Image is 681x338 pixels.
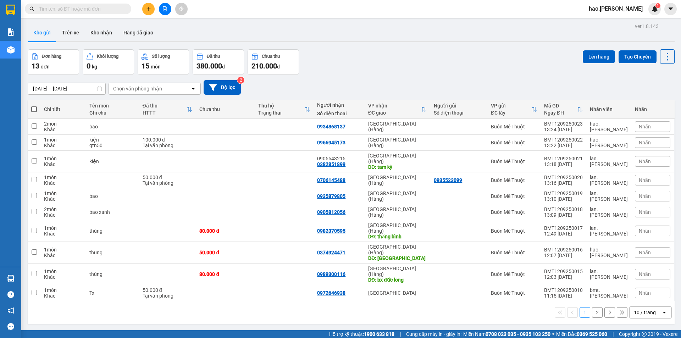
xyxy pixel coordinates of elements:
div: hao.thaison [590,137,628,148]
span: aim [179,6,184,11]
sup: 1 [655,3,660,8]
span: đơn [41,64,50,70]
span: 15 [142,62,149,70]
div: 12:07 [DATE] [544,253,583,258]
div: lan.thaison [590,156,628,167]
sup: 2 [237,77,244,84]
img: warehouse-icon [7,275,15,282]
div: 13:09 [DATE] [544,212,583,218]
div: lan.thaison [590,174,628,186]
button: 2 [592,307,603,318]
span: Nhãn [639,290,651,296]
div: Buôn Mê Thuột [491,193,537,199]
div: BMT1209250010 [544,287,583,293]
div: [GEOGRAPHIC_DATA] (Hàng) [368,174,427,186]
div: 0966945173 [317,140,345,145]
li: VP [GEOGRAPHIC_DATA] (Hàng) [49,50,94,73]
span: món [151,64,161,70]
div: Ngày ĐH [544,110,577,116]
div: thung [89,250,135,255]
div: Đơn hàng [42,54,61,59]
div: [GEOGRAPHIC_DATA] (Hàng) [368,153,427,164]
div: hao.thaison [590,247,628,258]
div: kiện [89,159,135,164]
button: Đã thu380.000đ [193,49,244,75]
div: Ghi chú [89,110,135,116]
button: Hàng đã giao [118,24,159,41]
span: file-add [162,6,167,11]
button: caret-down [664,3,677,15]
div: Buôn Mê Thuột [491,159,537,164]
button: Chưa thu210.000đ [248,49,299,75]
div: Khác [44,212,82,218]
div: Tại văn phòng [143,293,193,299]
strong: 0708 023 035 - 0935 103 250 [486,331,550,337]
div: lan.thaison [590,225,628,237]
div: bmt.thaison [590,287,628,299]
img: solution-icon [7,28,15,36]
span: kg [92,64,97,70]
button: file-add [159,3,171,15]
button: Số lượng15món [138,49,189,75]
span: Hỗ trợ kỹ thuật: [329,330,394,338]
div: BMT1209250015 [544,268,583,274]
div: Khối lượng [97,54,118,59]
div: BMT1209250019 [544,190,583,196]
div: 13:16 [DATE] [544,180,583,186]
button: Kho nhận [85,24,118,41]
svg: open [661,310,667,315]
div: Tên món [89,103,135,109]
div: Buôn Mê Thuột [491,209,537,215]
svg: open [190,86,196,92]
div: Nhân viên [590,106,628,112]
div: Buôn Mê Thuột [491,140,537,145]
div: Số điện thoại [434,110,484,116]
div: Buôn Mê Thuột [491,271,537,277]
div: BMT1209250023 [544,121,583,127]
div: 2 món [44,206,82,212]
div: BMT1209250017 [544,225,583,231]
span: Nhãn [639,250,651,255]
div: 50.000 đ [199,250,251,255]
div: Tại văn phòng [143,143,193,148]
div: 1 món [44,268,82,274]
div: 1 món [44,225,82,231]
div: Người gửi [434,103,484,109]
span: copyright [642,332,647,337]
div: BMT1209250018 [544,206,583,212]
div: Số điện thoại [317,111,361,116]
div: bao [89,124,135,129]
div: 13:22 [DATE] [544,143,583,148]
div: Đã thu [143,103,187,109]
div: Buôn Mê Thuột [491,124,537,129]
div: 2 món [44,121,82,127]
div: Buôn Mê Thuột [491,177,537,183]
div: [GEOGRAPHIC_DATA] [368,290,427,296]
span: đ [222,64,225,70]
div: [GEOGRAPHIC_DATA] (Hàng) [368,190,427,202]
div: kiện [89,137,135,143]
div: 0989300116 [317,271,345,277]
div: Khác [44,196,82,202]
div: Nhãn [635,106,670,112]
div: BMT1209250020 [544,174,583,180]
span: hao.[PERSON_NAME] [583,4,648,13]
div: Tại văn phòng [143,180,193,186]
div: Người nhận [317,102,361,108]
span: 0 [87,62,90,70]
div: lan.thaison [590,190,628,202]
div: 1 món [44,247,82,253]
div: 1 món [44,156,82,161]
div: 1 món [44,287,82,293]
div: 13:24 [DATE] [544,127,583,132]
div: 13:18 [DATE] [544,161,583,167]
div: Khác [44,161,82,167]
div: bao [89,193,135,199]
span: Nhãn [639,140,651,145]
div: DĐ: thăng bình [368,234,427,239]
div: ĐC lấy [491,110,531,116]
div: [GEOGRAPHIC_DATA] (Hàng) [368,206,427,218]
div: DĐ: Bình Sơn [368,255,427,261]
button: Lên hàng [583,50,615,63]
span: Nhãn [639,209,651,215]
